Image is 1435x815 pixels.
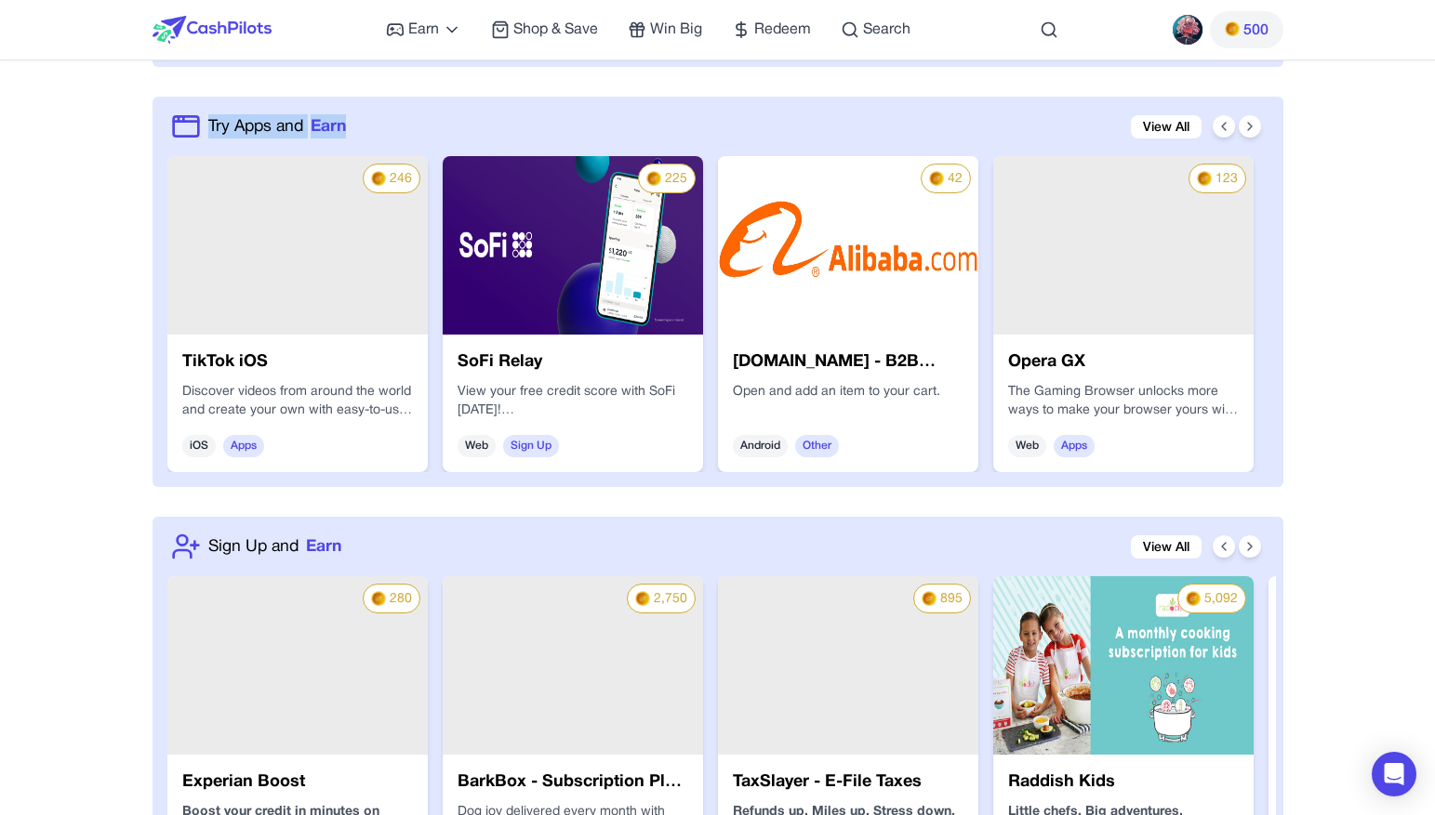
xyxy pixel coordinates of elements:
img: PMs [646,171,661,186]
img: PMs [922,591,937,606]
img: PMs [635,591,650,606]
span: Other [795,435,839,457]
span: 225 [665,170,687,189]
a: View All [1131,535,1202,559]
h3: Experian Boost [182,769,413,795]
span: Sign Up and [208,534,299,559]
a: View All [1131,115,1202,138]
span: Web [1008,435,1046,457]
span: Web [458,435,496,457]
p: Discover videos from around the world and create your own with easy-to-use tools to capture your ... [182,383,413,420]
a: Sign Up andEarn [208,534,341,559]
a: Earn [386,19,461,41]
p: View your free credit score with SoFi [DATE]! [458,383,688,420]
a: Win Big [628,19,702,41]
span: 500 [1243,20,1269,42]
p: Open and add an item to your cart. [733,383,963,401]
h3: BarkBox - Subscription Plan Purchase [458,769,688,795]
span: Earn [408,19,439,41]
span: 123 [1216,170,1238,189]
h3: TaxSlayer - E-File Taxes [733,769,963,795]
span: Earn [311,114,346,138]
a: Search [841,19,910,41]
img: PMs [1186,591,1201,606]
img: PMs [1197,171,1212,186]
span: 280 [390,590,412,609]
span: Search [863,19,910,41]
span: Redeem [754,19,811,41]
img: 3161566a-ea66-414f-a253-cdcb10b0599b.png [443,156,703,335]
span: 5,092 [1204,590,1238,609]
h3: [DOMAIN_NAME] - B2B marketplace - Android [733,349,963,375]
a: Shop & Save [491,19,598,41]
img: CashPilots Logo [153,16,272,44]
img: PMs [371,591,386,606]
span: Earn [306,534,341,559]
span: 895 [940,590,963,609]
h3: TikTok iOS [182,349,413,375]
span: Android [733,435,788,457]
span: Try Apps and [208,114,303,138]
img: PMs [929,171,944,186]
p: The Gaming Browser unlocks more ways to make your browser yours with deeper personalization and a... [1008,383,1239,420]
img: ae2287b4-07ec-4f56-bc75-87ce4c8354d7.jpg [718,156,978,335]
span: Sign Up [503,435,559,457]
button: PMs500 [1210,11,1283,48]
span: iOS [182,435,216,457]
img: aeafdfe0-675e-42ec-8937-f13a92b1b709.jpeg [993,576,1254,755]
h3: SoFi Relay [458,349,688,375]
span: Win Big [650,19,702,41]
a: Try Apps andEarn [208,114,346,138]
a: Redeem [732,19,811,41]
span: Apps [1054,435,1095,457]
span: 2,750 [654,590,687,609]
div: Open Intercom Messenger [1372,752,1416,796]
h3: Opera GX [1008,349,1239,375]
img: PMs [371,171,386,186]
span: Shop & Save [513,19,598,41]
span: 246 [390,170,412,189]
span: Apps [223,435,264,457]
span: 42 [948,170,963,189]
img: PMs [1225,21,1240,36]
h3: Raddish Kids [1008,769,1239,795]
